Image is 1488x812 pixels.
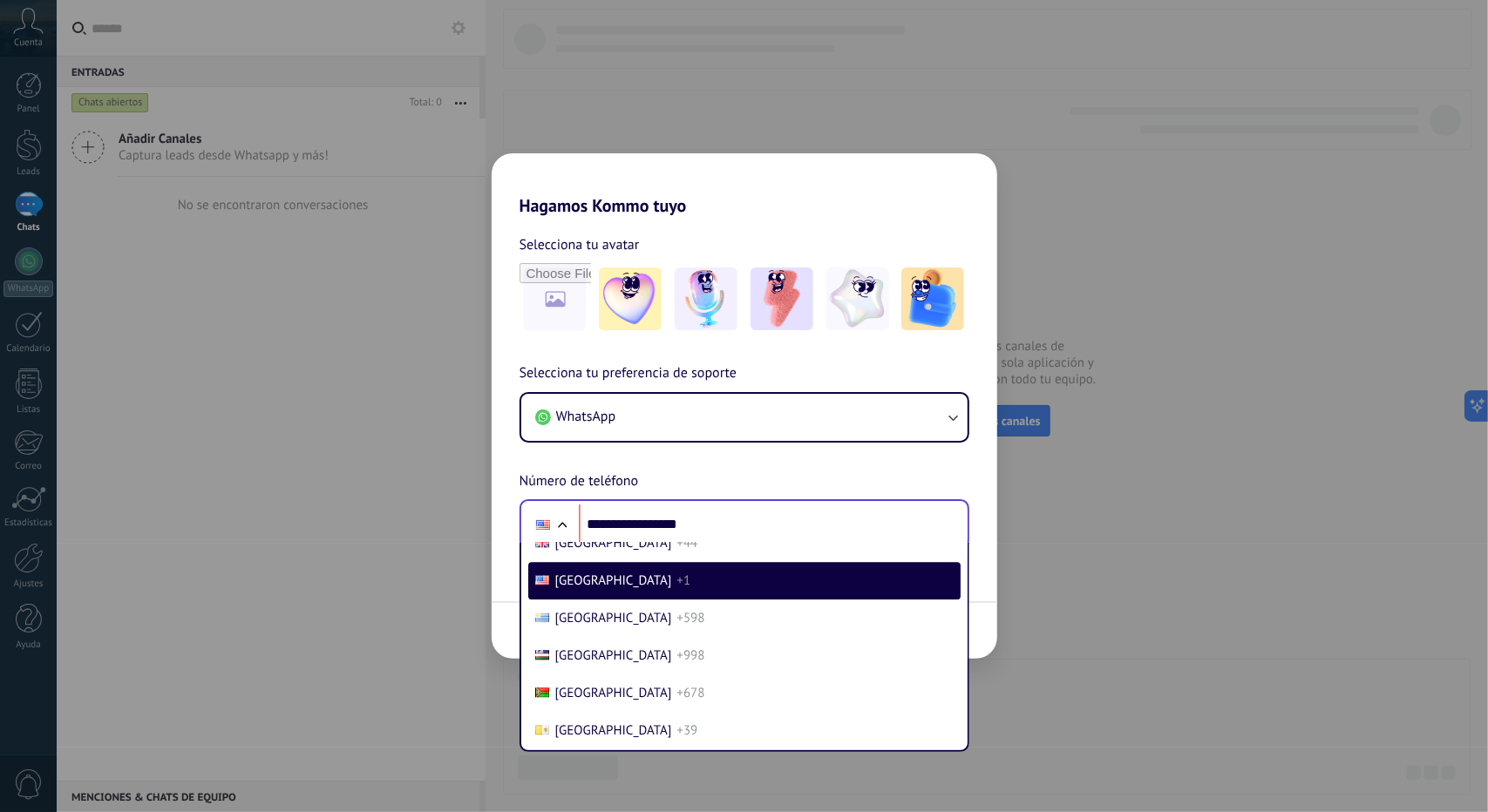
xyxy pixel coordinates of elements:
[555,572,672,589] span: [GEOGRAPHIC_DATA]
[676,610,704,626] span: +598
[555,647,672,664] span: [GEOGRAPHIC_DATA]
[520,233,640,256] span: Selecciona tu avatar
[901,267,964,330] img: -5.jpeg
[675,267,737,330] img: -2.jpeg
[556,408,616,425] span: WhatsApp
[555,685,672,701] span: [GEOGRAPHIC_DATA]
[555,722,672,739] span: [GEOGRAPHIC_DATA]
[676,535,697,551] span: +44
[751,267,813,330] img: -3.jpeg
[492,153,997,216] h2: Hagamos Kommo tuyo
[826,267,889,330] img: -4.jpeg
[676,722,697,739] span: +39
[676,572,690,589] span: +1
[520,362,737,385] span: Selecciona tu preferencia de soporte
[520,470,639,493] span: Número de teléfono
[527,506,560,543] div: United States: + 1
[555,535,672,551] span: [GEOGRAPHIC_DATA]
[676,647,704,664] span: +998
[599,267,662,330] img: -1.jpeg
[521,394,968,441] button: WhatsApp
[555,610,672,626] span: [GEOGRAPHIC_DATA]
[676,685,704,701] span: +678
